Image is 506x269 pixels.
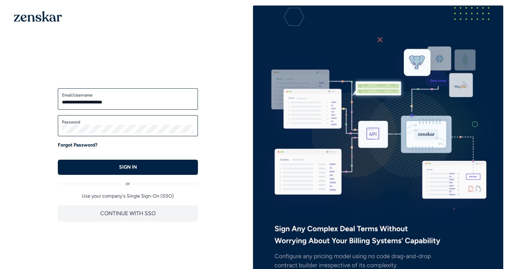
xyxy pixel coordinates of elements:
[62,119,194,125] label: Password
[58,175,198,187] div: or
[58,193,198,200] p: Use your company's Single Sign-On (SSO)
[58,205,198,222] button: CONTINUE WITH SSO
[119,164,137,171] p: SIGN IN
[14,11,62,22] img: 1OGAJ2xQqyY4LXKgY66KYq0eOWRCkrZdAb3gUhuVAqdWPZE9SRJmCz+oDMSn4zDLXe31Ii730ItAGKgCKgCCgCikA4Av8PJUP...
[62,92,194,98] label: Email/Username
[58,142,97,149] a: Forgot Password?
[58,160,198,175] button: SIGN IN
